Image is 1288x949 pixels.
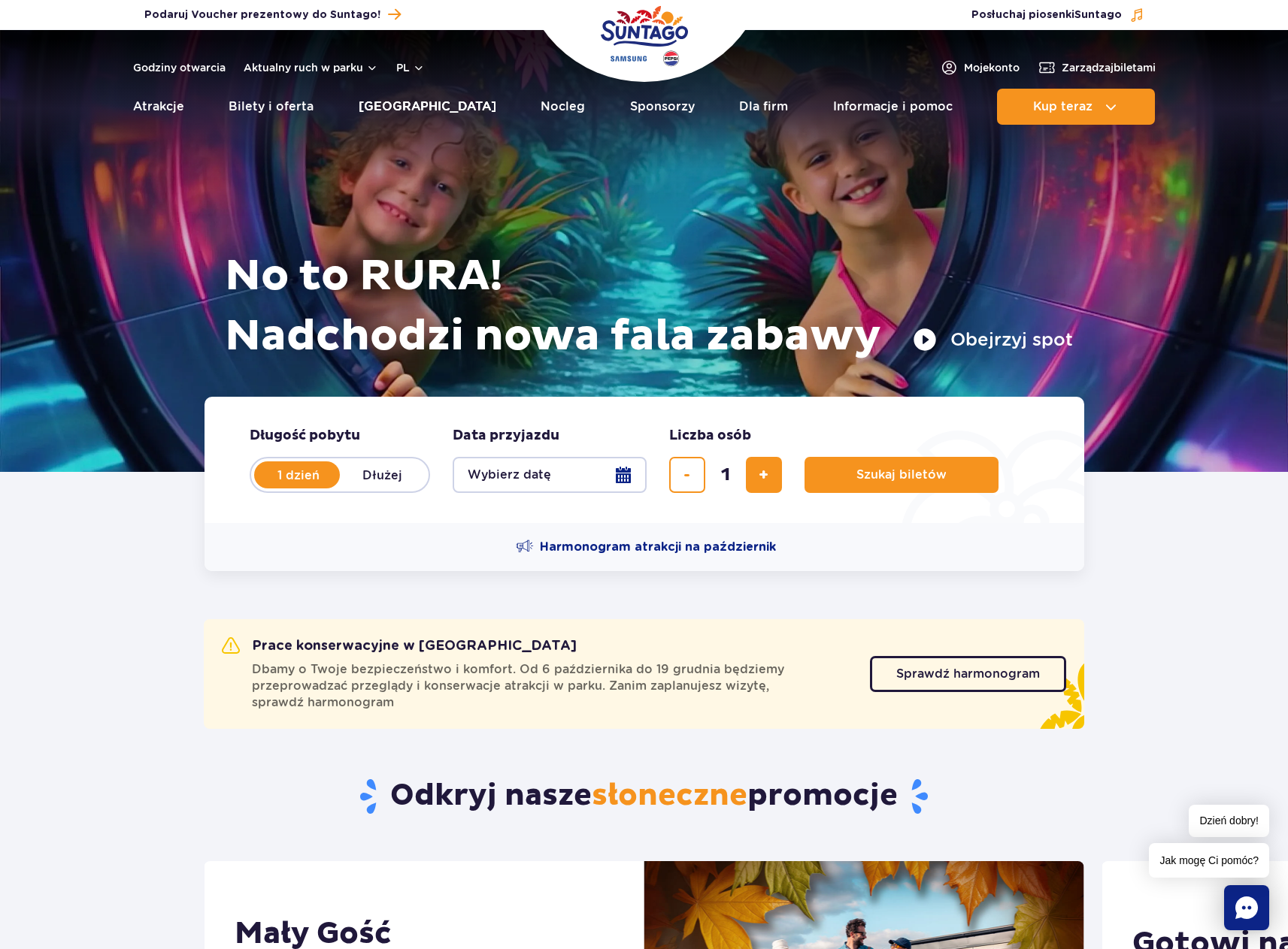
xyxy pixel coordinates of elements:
span: Długość pobytu [250,427,360,445]
button: Obejrzyj spot [913,328,1073,352]
span: Posłuchaj piosenki [971,8,1122,23]
label: 1 dzień [256,459,341,491]
h2: Prace konserwacyjne w [GEOGRAPHIC_DATA] [222,637,577,655]
span: Podaruj Voucher prezentowy do Suntago! [144,8,380,23]
a: Sponsorzy [630,89,695,125]
button: Posłuchaj piosenkiSuntago [971,8,1144,23]
div: Chat [1224,885,1269,930]
span: Kup teraz [1033,100,1093,113]
a: Podaruj Voucher prezentowy do Suntago! [144,5,401,25]
a: Dla firm [739,89,788,125]
a: Mojekonto [940,59,1020,77]
a: Nocleg [541,89,585,125]
button: Kup teraz [997,89,1155,125]
span: Harmonogram atrakcji na październik [540,539,776,555]
button: pl [396,60,425,75]
button: Wybierz datę [453,457,647,493]
span: Dbamy o Twoje bezpieczeństwo i komfort. Od 6 października do 19 grudnia będziemy przeprowadzać pr... [252,661,852,711]
span: Liczba osób [669,427,751,445]
a: Bilety i oferta [229,89,314,125]
label: Dłużej [340,459,426,491]
span: Jak mogę Ci pomóc? [1149,843,1269,878]
form: Planowanie wizyty w Park of Poland [205,397,1084,523]
h2: Odkryj nasze promocje [204,777,1084,816]
span: Sprawdź harmonogram [896,668,1040,680]
a: Zarządzajbiletami [1038,59,1156,77]
span: Dzień dobry! [1189,805,1269,837]
span: słoneczne [592,777,747,815]
span: Data przyjazdu [453,427,559,445]
input: liczba biletów [708,457,744,493]
a: Atrakcje [133,89,184,125]
a: [GEOGRAPHIC_DATA] [359,89,496,125]
a: Informacje i pomoc [833,89,953,125]
a: Godziny otwarcia [133,60,226,75]
a: Sprawdź harmonogram [870,656,1066,692]
button: Szukaj biletów [805,457,999,493]
a: Harmonogram atrakcji na październik [516,538,776,556]
span: Suntago [1074,10,1122,20]
span: Moje konto [964,60,1020,75]
button: Aktualny ruch w parku [244,62,378,74]
button: usuń bilet [669,457,705,493]
span: Szukaj biletów [856,468,947,482]
h1: No to RURA! Nadchodzi nowa fala zabawy [225,246,1073,367]
span: Zarządzaj biletami [1062,60,1156,75]
button: dodaj bilet [746,457,782,493]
